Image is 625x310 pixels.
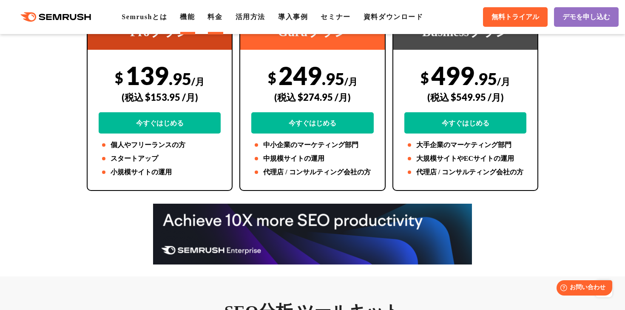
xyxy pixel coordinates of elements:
[169,69,191,88] span: .95
[251,60,374,134] div: 249
[278,13,308,20] a: 導入事例
[236,13,265,20] a: 活用方法
[99,82,221,112] div: (税込 $153.95 /月)
[404,167,527,177] li: 代理店 / コンサルティング会社の方
[420,69,429,86] span: $
[562,13,610,22] span: デモを申し込む
[364,13,423,20] a: 資料ダウンロード
[99,112,221,134] a: 今すぐはじめる
[321,13,350,20] a: セミナー
[191,76,205,87] span: /月
[404,154,527,164] li: 大規模サイトやECサイトの運用
[268,69,276,86] span: $
[99,167,221,177] li: 小規模サイトの運用
[404,140,527,150] li: 大手企業のマーケティング部門
[554,7,619,27] a: デモを申し込む
[404,112,527,134] a: 今すぐはじめる
[251,140,374,150] li: 中小企業のマーケティング部門
[99,140,221,150] li: 個人やフリーランスの方
[251,167,374,177] li: 代理店 / コンサルティング会社の方
[322,69,344,88] span: .95
[491,13,539,22] span: 無料トライアル
[99,154,221,164] li: スタートアップ
[344,76,358,87] span: /月
[122,13,167,20] a: Semrushとは
[497,76,510,87] span: /月
[404,82,527,112] div: (税込 $549.95 /月)
[180,13,195,20] a: 機能
[549,277,616,301] iframe: Help widget launcher
[251,154,374,164] li: 中規模サイトの運用
[251,82,374,112] div: (税込 $274.95 /月)
[115,69,123,86] span: $
[404,60,527,134] div: 499
[207,13,222,20] a: 料金
[474,69,497,88] span: .95
[251,112,374,134] a: 今すぐはじめる
[99,60,221,134] div: 139
[483,7,548,27] a: 無料トライアル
